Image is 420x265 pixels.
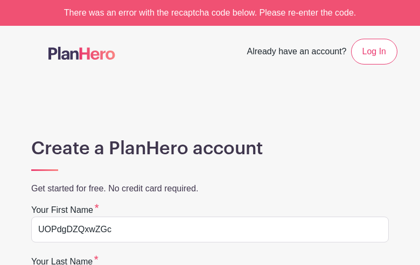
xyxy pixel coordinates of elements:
[247,41,347,65] span: Already have an account?
[31,204,99,217] label: Your first name
[31,217,389,242] input: e.g. Julie
[31,182,389,195] p: Get started for free. No credit card required.
[48,47,115,60] img: logo-507f7623f17ff9eddc593b1ce0a138ce2505c220e1c5a4e2b4648c50719b7d32.svg
[351,39,397,65] a: Log In
[31,138,389,159] h1: Create a PlanHero account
